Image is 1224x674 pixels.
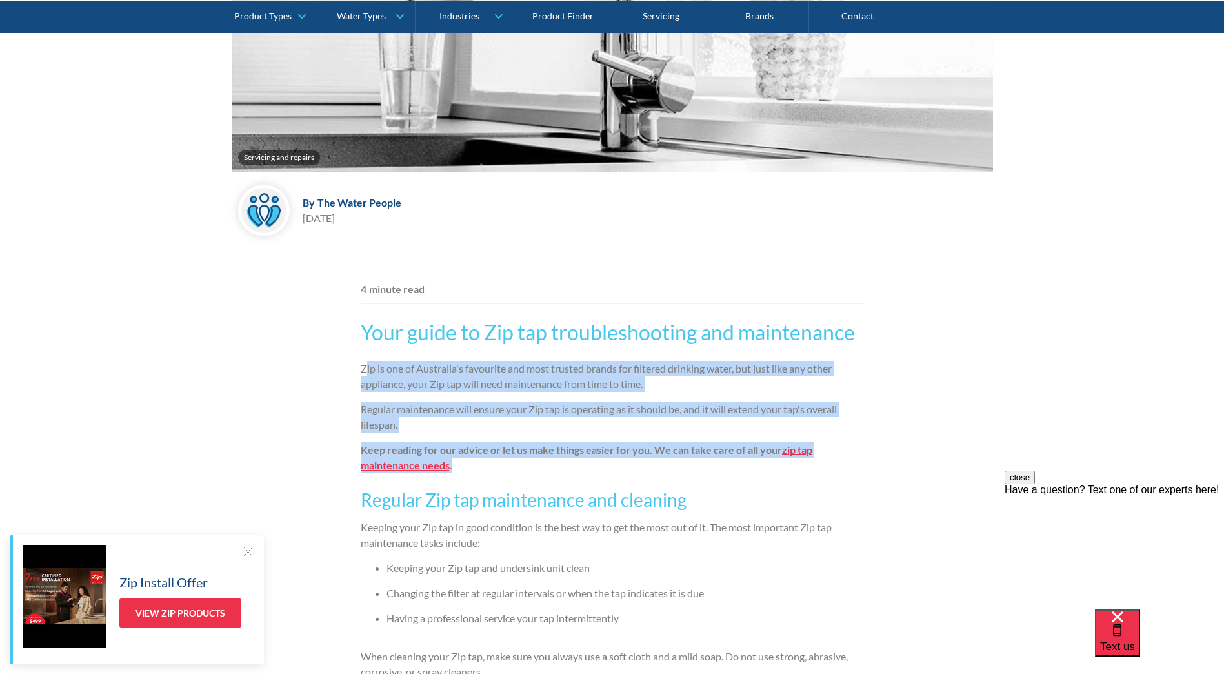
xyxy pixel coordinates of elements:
h3: Regular Zip tap maintenance and cleaning [361,486,864,513]
p: Keeping your Zip tap in good condition is the best way to get the most out of it. The most import... [361,520,864,551]
p: Regular maintenance will ensure your Zip tap is operating as it should be, and it will extend you... [361,402,864,433]
div: [DATE] [303,210,401,226]
strong: Keep reading for our advice or let us make things easier for you. We can take care of all your [361,444,782,456]
div: Water Types [337,10,386,21]
div: By [303,196,315,209]
iframe: podium webchat widget bubble [1095,609,1224,674]
li: Having a professional service your tap intermittently [386,611,864,626]
div: The Water People [317,196,401,209]
li: Changing the filter at regular intervals or when the tap indicates it is due [386,586,864,601]
iframe: podium webchat widget prompt [1005,471,1224,626]
a: zip tap maintenance needs [361,444,812,471]
h2: Your guide to Zip tap troubleshooting and maintenance [361,317,864,348]
div: minute read [369,281,425,297]
img: Zip Install Offer [23,545,106,648]
div: Product Types [234,10,292,21]
div: 4 [361,281,366,297]
strong: . [450,459,452,471]
p: Zip is one of Australia's favourite and most trusted brands for filtered drinking water, but just... [361,361,864,392]
li: Keeping your Zip tap and undersink unit clean [386,560,864,576]
div: Servicing and repairs [244,152,314,163]
h5: Zip Install Offer [119,573,208,592]
div: Industries [439,10,479,21]
a: View Zip Products [119,598,241,628]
